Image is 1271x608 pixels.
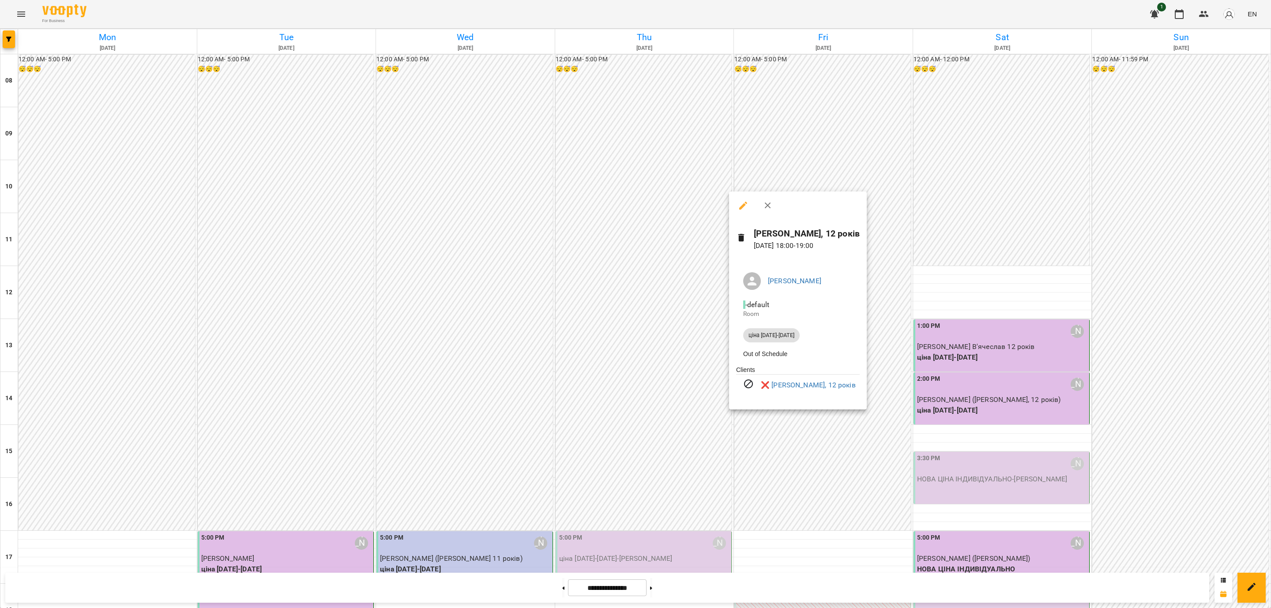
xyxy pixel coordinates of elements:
span: - default [743,300,771,309]
li: Out of Schedule [736,346,860,362]
span: ціна [DATE]-[DATE] [743,331,800,339]
p: Room [743,310,853,319]
a: ❌ [PERSON_NAME], 12 років [761,380,856,390]
h6: [PERSON_NAME], 12 років [754,227,860,240]
svg: Visit canceled [743,379,754,389]
p: [DATE] 18:00 - 19:00 [754,240,860,251]
ul: Clients [736,365,860,399]
a: [PERSON_NAME] [768,277,821,285]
